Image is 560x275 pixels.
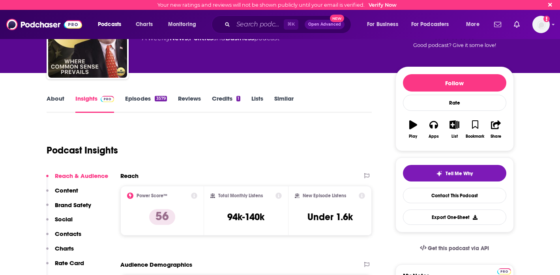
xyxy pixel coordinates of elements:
div: Search podcasts, credits, & more... [219,15,359,34]
button: Content [46,187,78,201]
img: tell me why sparkle [436,170,442,177]
button: Bookmark [465,115,485,144]
a: Get this podcast via API [414,239,496,258]
a: About [47,95,64,113]
span: ⌘ K [284,19,298,30]
button: Reach & Audience [46,172,108,187]
a: Verify Now [369,2,397,8]
p: Rate Card [55,259,84,267]
span: Tell Me Why [446,170,473,177]
button: Play [403,115,423,144]
h2: Total Monthly Listens [218,193,263,198]
div: Share [491,134,501,139]
a: Similar [274,95,294,113]
svg: Email not verified [543,16,550,22]
div: Rate [403,95,506,111]
span: New [330,15,344,22]
p: Contacts [55,230,81,238]
button: Contacts [46,230,81,245]
a: Charts [131,18,157,31]
button: Apps [423,115,444,144]
h2: Audience Demographics [120,261,192,268]
a: InsightsPodchaser Pro [75,95,114,113]
a: Reviews [178,95,201,113]
button: Share [485,115,506,144]
img: Podchaser Pro [497,268,511,275]
span: Good podcast? Give it some love! [413,42,496,48]
p: Content [55,187,78,194]
p: Brand Safety [55,201,91,209]
h2: Power Score™ [137,193,167,198]
p: Reach & Audience [55,172,108,180]
span: For Business [367,19,398,30]
div: Bookmark [466,134,484,139]
span: Monitoring [168,19,196,30]
button: Rate Card [46,259,84,274]
button: Brand Safety [46,201,91,216]
a: Show notifications dropdown [511,18,523,31]
a: Episodes3579 [125,95,167,113]
img: Podchaser Pro [101,96,114,102]
button: open menu [461,18,489,31]
span: Get this podcast via API [428,245,489,252]
button: Charts [46,245,74,259]
div: Play [409,134,417,139]
span: Logged in as atenbroek [532,16,550,33]
p: Charts [55,245,74,252]
a: Contact This Podcast [403,188,506,203]
h1: Podcast Insights [47,144,118,156]
div: Apps [429,134,439,139]
div: Your new ratings and reviews will not be shown publicly until your email is verified. [157,2,397,8]
button: open menu [163,18,206,31]
button: List [444,115,464,144]
a: Lists [251,95,263,113]
div: List [451,134,458,139]
div: 1 [236,96,240,101]
input: Search podcasts, credits, & more... [233,18,284,31]
span: Charts [136,19,153,30]
button: Open AdvancedNew [305,20,345,29]
p: 56 [149,209,175,225]
button: Export One-Sheet [403,210,506,225]
img: User Profile [532,16,550,33]
a: Pro website [497,267,511,275]
div: 3579 [155,96,167,101]
button: open menu [92,18,131,31]
button: open menu [361,18,408,31]
span: Open Advanced [308,22,341,26]
span: Podcasts [98,19,121,30]
button: open menu [406,18,461,31]
button: Show profile menu [532,16,550,33]
h3: 94k-140k [227,211,264,223]
h3: Under 1.6k [307,211,353,223]
span: For Podcasters [411,19,449,30]
img: Podchaser - Follow, Share and Rate Podcasts [6,17,82,32]
button: Social [46,215,73,230]
h2: New Episode Listens [303,193,346,198]
h2: Reach [120,172,139,180]
button: tell me why sparkleTell Me Why [403,165,506,181]
a: Credits1 [212,95,240,113]
p: Social [55,215,73,223]
button: Follow [403,74,506,92]
a: Show notifications dropdown [491,18,504,31]
span: More [466,19,479,30]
